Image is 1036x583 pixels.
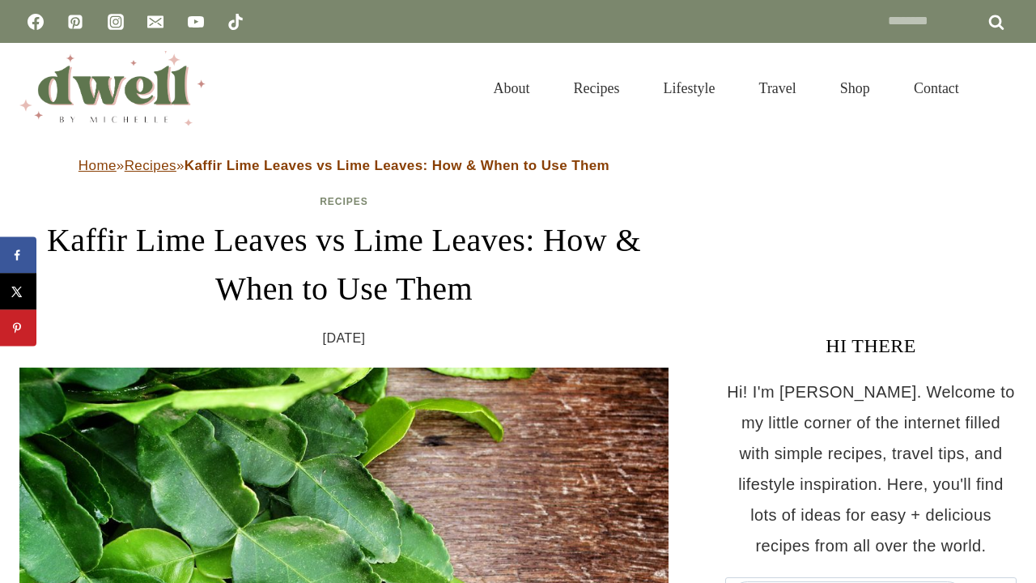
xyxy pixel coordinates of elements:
[19,51,206,126] img: DWELL by michelle
[219,6,252,38] a: TikTok
[892,60,981,117] a: Contact
[552,60,642,117] a: Recipes
[642,60,737,117] a: Lifestyle
[725,331,1017,360] h3: HI THERE
[59,6,91,38] a: Pinterest
[725,377,1017,561] p: Hi! I'm [PERSON_NAME]. Welcome to my little corner of the internet filled with simple recipes, tr...
[737,60,818,117] a: Travel
[79,158,117,173] a: Home
[19,216,669,313] h1: Kaffir Lime Leaves vs Lime Leaves: How & When to Use Them
[320,196,368,207] a: Recipes
[323,326,366,351] time: [DATE]
[100,6,132,38] a: Instagram
[139,6,172,38] a: Email
[79,158,609,173] span: » »
[180,6,212,38] a: YouTube
[472,60,552,117] a: About
[989,74,1017,102] button: View Search Form
[472,60,981,117] nav: Primary Navigation
[19,6,52,38] a: Facebook
[818,60,892,117] a: Shop
[185,158,609,173] strong: Kaffir Lime Leaves vs Lime Leaves: How & When to Use Them
[125,158,176,173] a: Recipes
